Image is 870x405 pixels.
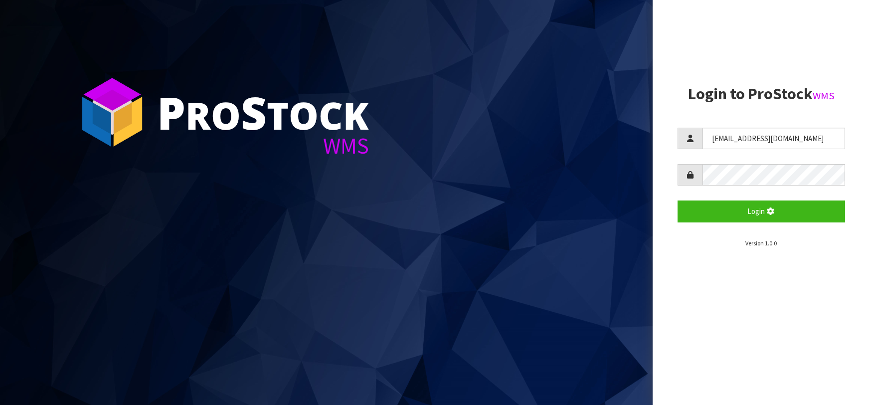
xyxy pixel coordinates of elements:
small: WMS [813,89,835,102]
input: Username [702,128,845,149]
span: P [157,82,185,143]
span: S [241,82,267,143]
small: Version 1.0.0 [745,239,777,247]
img: ProStock Cube [75,75,150,150]
button: Login [678,201,845,222]
div: ro tock [157,90,369,135]
h2: Login to ProStock [678,85,845,103]
div: WMS [157,135,369,157]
